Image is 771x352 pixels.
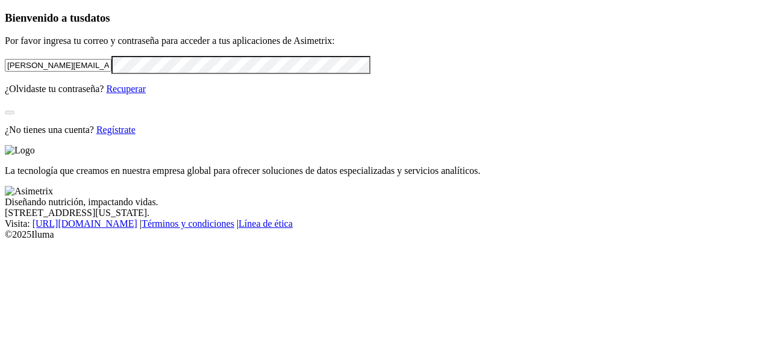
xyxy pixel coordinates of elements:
[5,125,766,135] p: ¿No tienes una cuenta?
[5,229,766,240] div: © 2025 Iluma
[5,84,766,94] p: ¿Olvidaste tu contraseña?
[5,145,35,156] img: Logo
[5,208,766,218] div: [STREET_ADDRESS][US_STATE].
[239,218,293,229] a: Línea de ética
[106,84,146,94] a: Recuperar
[5,186,53,197] img: Asimetrix
[5,165,766,176] p: La tecnología que creamos en nuestra empresa global para ofrecer soluciones de datos especializad...
[33,218,137,229] a: [URL][DOMAIN_NAME]
[5,218,766,229] div: Visita : | |
[96,125,136,135] a: Regístrate
[5,197,766,208] div: Diseñando nutrición, impactando vidas.
[5,59,111,72] input: Tu correo
[5,36,766,46] p: Por favor ingresa tu correo y contraseña para acceder a tus aplicaciones de Asimetrix:
[84,11,110,24] span: datos
[142,218,234,229] a: Términos y condiciones
[5,11,766,25] h3: Bienvenido a tus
